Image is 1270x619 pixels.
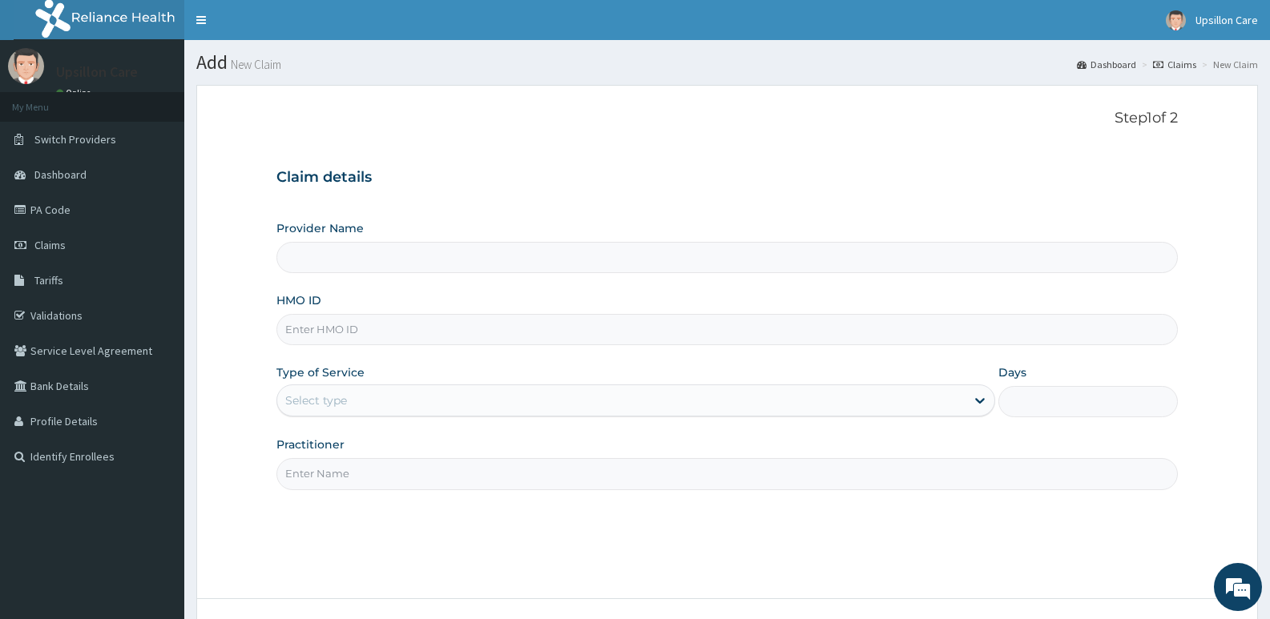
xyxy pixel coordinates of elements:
[34,132,116,147] span: Switch Providers
[276,458,1178,489] input: Enter Name
[276,292,321,308] label: HMO ID
[276,436,345,452] label: Practitioner
[56,87,95,98] a: Online
[1153,58,1196,71] a: Claims
[1195,13,1258,27] span: Upsillon Care
[196,52,1258,73] h1: Add
[34,238,66,252] span: Claims
[276,110,1178,127] p: Step 1 of 2
[276,364,365,380] label: Type of Service
[34,273,63,287] span: Tariffs
[276,220,364,236] label: Provider Name
[285,392,347,408] div: Select type
[34,167,87,182] span: Dashboard
[1166,10,1186,30] img: User Image
[998,364,1026,380] label: Days
[276,169,1178,187] h3: Claim details
[56,65,138,79] p: Upsillon Care
[276,314,1178,345] input: Enter HMO ID
[1077,58,1136,71] a: Dashboard
[228,58,281,70] small: New Claim
[1198,58,1258,71] li: New Claim
[8,48,44,84] img: User Image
